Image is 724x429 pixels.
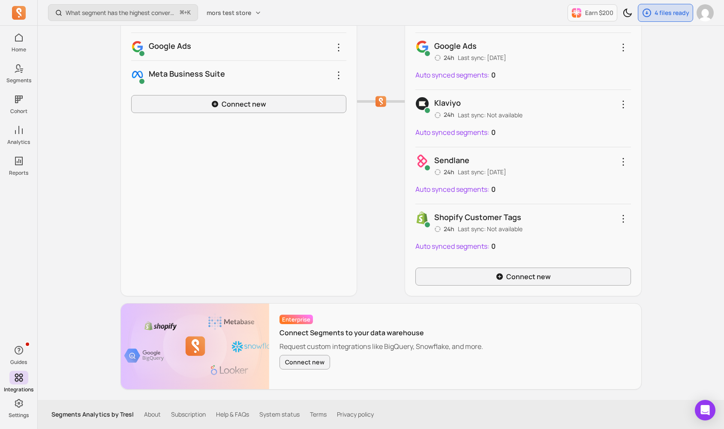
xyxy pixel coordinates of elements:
[415,67,496,83] a: Auto synced segments:0
[180,8,184,18] kbd: ⌘
[491,125,496,140] p: 0
[279,315,313,324] span: Enterprise
[131,95,347,113] a: Connect new
[9,412,29,419] p: Settings
[4,386,33,393] p: Integrations
[279,341,483,352] p: Request custom integrations like BigQuery, Snowflake, and more.
[697,4,714,21] img: avatar
[51,410,134,419] p: Segments Analytics by Tresl
[655,9,689,17] p: 4 files ready
[434,168,454,176] p: 24h
[415,238,496,254] a: Auto synced segments:0
[259,410,300,419] a: System status
[415,97,429,110] img: Klaviyo
[568,4,617,21] button: Earn $200
[121,304,269,389] img: Google sheet banner
[458,54,506,62] p: Last sync: [DATE]
[279,355,330,369] button: Connect new
[434,40,506,52] p: Google Ads
[458,225,523,233] p: Last sync: Not available
[187,9,191,16] kbd: K
[434,54,454,62] p: 24h
[695,400,715,420] div: Open Intercom Messenger
[48,4,198,21] button: What segment has the highest conversion rate in a campaign?⌘+K
[415,211,429,225] img: Shopify_Customer_Tag
[207,9,251,17] span: mors test store
[9,342,28,367] button: Guides
[201,5,267,21] button: mors test store
[415,154,429,168] img: Sendlane
[10,359,27,366] p: Guides
[149,40,346,52] p: Google Ads
[434,97,523,109] p: Klaviyo
[619,4,636,21] button: Toggle dark mode
[310,410,327,419] a: Terms
[491,67,496,83] p: 0
[180,8,191,17] span: +
[638,4,693,22] button: 4 files ready
[149,68,346,80] p: Meta business suite
[434,211,523,223] p: Shopify customer tags
[10,108,27,115] p: Cohort
[6,77,31,84] p: Segments
[491,238,496,254] p: 0
[9,170,28,176] p: Reports
[415,241,490,251] p: Auto synced segments:
[131,68,144,81] img: facebook
[415,127,490,137] p: Auto synced segments:
[491,182,496,197] p: 0
[415,268,631,286] a: Connect new
[415,182,496,197] a: Auto synced segments:0
[434,110,454,119] p: 24h
[458,111,523,119] p: Last sync: Not available
[585,9,613,17] p: Earn $200
[415,125,496,140] a: Auto synced segments:0
[434,154,506,166] p: Sendlane
[216,410,249,419] a: Help & FAQs
[171,410,206,419] a: Subscription
[415,70,490,80] p: Auto synced segments:
[12,46,26,53] p: Home
[131,40,144,54] img: google
[415,184,490,194] p: Auto synced segments:
[458,168,506,176] p: Last sync: [DATE]
[415,40,429,54] img: Google
[279,328,483,338] p: Connect Segments to your data warehouse
[434,225,454,233] p: 24h
[66,9,177,17] p: What segment has the highest conversion rate in a campaign?
[337,410,374,419] a: Privacy policy
[144,410,161,419] a: About
[7,139,30,146] p: Analytics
